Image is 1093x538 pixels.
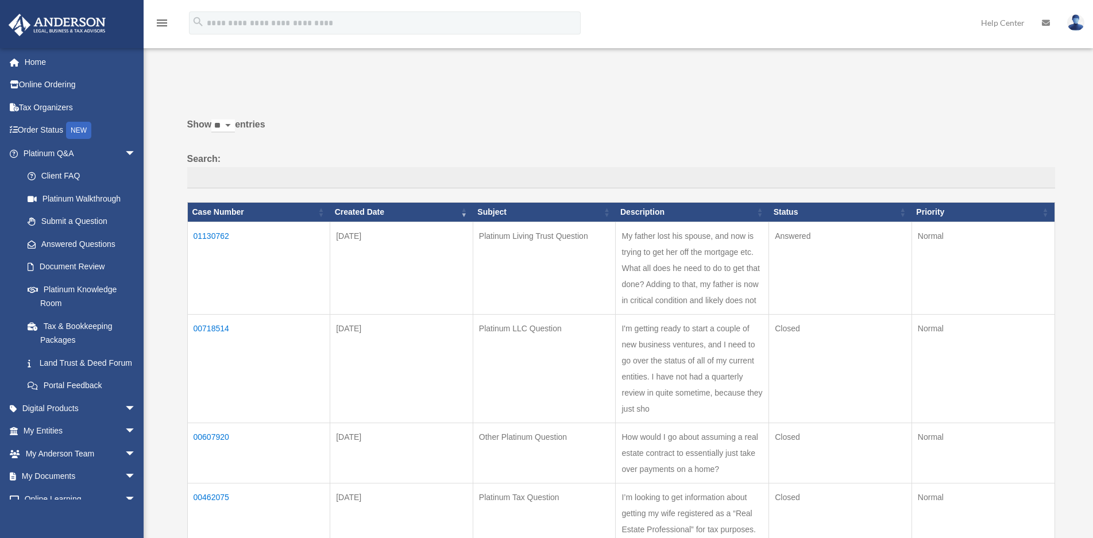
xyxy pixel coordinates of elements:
td: My father lost his spouse, and now is trying to get her off the mortgage etc. What all does he ne... [616,222,769,314]
a: Order StatusNEW [8,119,153,142]
a: menu [155,20,169,30]
td: Closed [769,423,912,483]
a: Platinum Knowledge Room [16,278,148,315]
a: Platinum Q&Aarrow_drop_down [8,142,148,165]
label: Search: [187,151,1055,189]
td: Platinum LLC Question [473,314,616,423]
a: Online Learningarrow_drop_down [8,487,153,510]
a: Tax & Bookkeeping Packages [16,315,148,351]
td: I'm getting ready to start a couple of new business ventures, and I need to go over the status of... [616,314,769,423]
td: [DATE] [330,314,473,423]
a: My Documentsarrow_drop_down [8,465,153,488]
a: My Anderson Teamarrow_drop_down [8,442,153,465]
img: User Pic [1067,14,1084,31]
a: Digital Productsarrow_drop_down [8,397,153,420]
span: arrow_drop_down [125,142,148,165]
span: arrow_drop_down [125,487,148,511]
td: Normal [912,222,1055,314]
td: Other Platinum Question [473,423,616,483]
th: Status: activate to sort column ascending [769,203,912,222]
td: [DATE] [330,423,473,483]
a: Land Trust & Deed Forum [16,351,148,374]
td: [DATE] [330,222,473,314]
td: Normal [912,423,1055,483]
td: Closed [769,314,912,423]
i: menu [155,16,169,30]
th: Description: activate to sort column ascending [616,203,769,222]
td: 00607920 [187,423,330,483]
a: Answered Questions [16,233,142,256]
i: search [192,16,204,28]
img: Anderson Advisors Platinum Portal [5,14,109,36]
a: Tax Organizers [8,96,153,119]
td: Normal [912,314,1055,423]
span: arrow_drop_down [125,442,148,466]
td: Platinum Living Trust Question [473,222,616,314]
td: Answered [769,222,912,314]
a: My Entitiesarrow_drop_down [8,420,153,443]
span: arrow_drop_down [125,465,148,489]
span: arrow_drop_down [125,420,148,443]
a: Home [8,51,153,73]
th: Created Date: activate to sort column ascending [330,203,473,222]
span: arrow_drop_down [125,397,148,420]
select: Showentries [211,119,235,133]
td: How would I go about assuming a real estate contract to essentially just take over payments on a ... [616,423,769,483]
a: Document Review [16,256,148,278]
div: NEW [66,122,91,139]
a: Portal Feedback [16,374,148,397]
td: 01130762 [187,222,330,314]
a: Platinum Walkthrough [16,187,148,210]
th: Case Number: activate to sort column ascending [187,203,330,222]
th: Subject: activate to sort column ascending [473,203,616,222]
th: Priority: activate to sort column ascending [912,203,1055,222]
label: Show entries [187,117,1055,144]
a: Submit a Question [16,210,148,233]
td: 00718514 [187,314,330,423]
a: Online Ordering [8,73,153,96]
a: Client FAQ [16,165,148,188]
input: Search: [187,167,1055,189]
